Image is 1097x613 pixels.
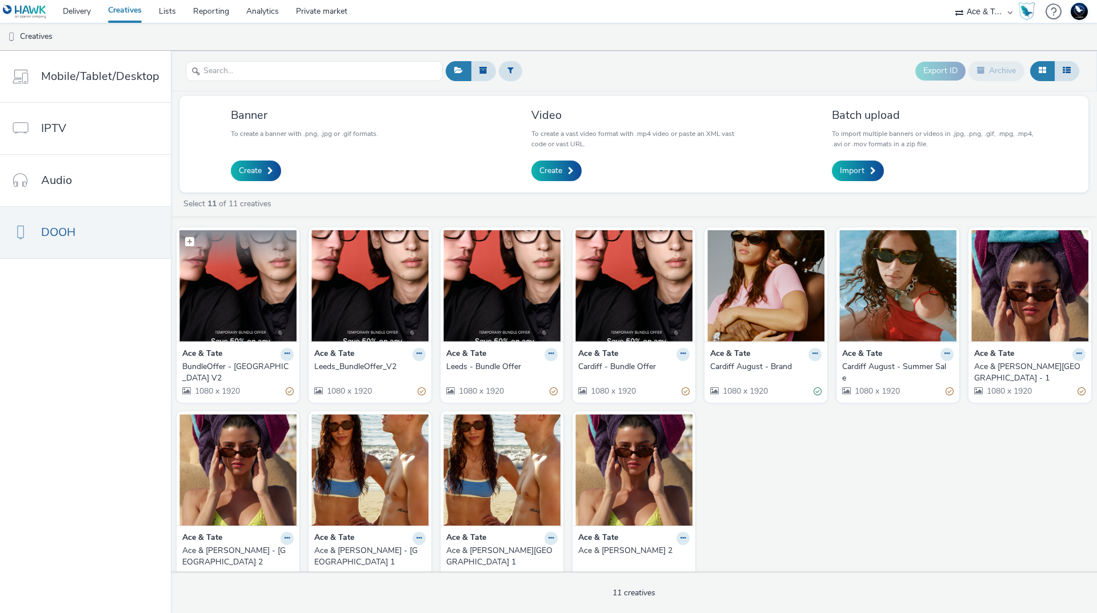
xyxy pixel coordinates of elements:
[531,107,736,123] h3: Video
[578,545,685,556] div: Ace & [PERSON_NAME] 2
[590,570,636,580] span: 1080 x 1920
[446,361,558,372] a: Leeds - Bundle Offer
[814,385,822,397] div: Valid
[311,414,429,526] img: Ace & Tate - Cardiff 1 visual
[179,230,297,342] img: BundleOffer - Cardiff V2 visual
[314,361,421,372] div: Leeds_BundleOffer_V2
[832,107,1037,123] h3: Batch upload
[612,587,655,598] span: 11 creatives
[458,386,504,396] span: 1080 x 1920
[231,161,281,181] a: Create
[41,172,72,189] span: Audio
[418,385,426,397] div: Partially valid
[842,348,882,361] strong: Ace & Tate
[974,361,1081,384] div: Ace & [PERSON_NAME][GEOGRAPHIC_DATA] - 1
[682,569,690,581] div: Valid
[314,361,426,372] a: Leeds_BundleOffer_V2
[1030,61,1055,81] button: Grid
[41,68,159,85] span: Mobile/Tablet/Desktop
[446,545,558,568] a: Ace & [PERSON_NAME][GEOGRAPHIC_DATA] 1
[286,385,294,397] div: Partially valid
[182,361,294,384] a: BundleOffer - [GEOGRAPHIC_DATA] V2
[311,230,429,342] img: Leeds_BundleOffer_V2 visual
[207,198,217,209] strong: 11
[839,230,956,342] img: Cardiff August - Summer Sale visual
[915,62,966,80] button: Export ID
[539,165,562,177] span: Create
[182,198,276,209] a: Select of 11 creatives
[974,348,1014,361] strong: Ace & Tate
[1078,385,1086,397] div: Partially valid
[314,545,421,568] div: Ace & [PERSON_NAME] - [GEOGRAPHIC_DATA] 1
[550,385,558,397] div: Partially valid
[182,532,222,545] strong: Ace & Tate
[550,569,558,581] div: Valid
[578,361,690,372] a: Cardiff - Bundle Offer
[3,5,47,19] img: undefined Logo
[231,107,378,123] h3: Banner
[842,361,954,384] a: Cardiff August - Summer Sale
[840,165,864,177] span: Import
[194,386,240,396] span: 1080 x 1920
[578,361,685,372] div: Cardiff - Bundle Offer
[531,129,736,149] p: To create a vast video format with .mp4 video or paste an XML vast code or vast URL.
[41,120,66,137] span: IPTV
[832,161,884,181] a: Import
[710,348,750,361] strong: Ace & Tate
[182,545,294,568] a: Ace & [PERSON_NAME] - [GEOGRAPHIC_DATA] 2
[842,361,949,384] div: Cardiff August - Summer Sale
[286,569,294,581] div: Valid
[971,230,1088,342] img: Ace & Tate Amersfoort - 1 visual
[578,348,618,361] strong: Ace & Tate
[974,361,1086,384] a: Ace & [PERSON_NAME][GEOGRAPHIC_DATA] - 1
[186,61,443,81] input: Search...
[314,348,354,361] strong: Ace & Tate
[443,230,560,342] img: Leeds - Bundle Offer visual
[179,414,297,526] img: Ace & Tate - Cardiff 2 visual
[590,386,636,396] span: 1080 x 1920
[239,165,262,177] span: Create
[578,545,690,556] a: Ace & [PERSON_NAME] 2
[446,348,486,361] strong: Ace & Tate
[575,230,692,342] img: Cardiff - Bundle Offer visual
[946,385,954,397] div: Partially valid
[446,545,553,568] div: Ace & [PERSON_NAME][GEOGRAPHIC_DATA] 1
[531,161,582,181] a: Create
[194,570,240,580] span: 1080 x 1920
[1018,2,1035,21] img: Hawk Academy
[578,532,618,545] strong: Ace & Tate
[707,230,824,342] img: Cardiff August - Brand visual
[6,31,17,43] img: dooh
[231,129,378,139] p: To create a banner with .png, .jpg or .gif formats.
[182,361,289,384] div: BundleOffer - [GEOGRAPHIC_DATA] V2
[1018,2,1040,21] a: Hawk Academy
[575,414,692,526] img: Ace & Tate - Leeds 2 visual
[418,569,426,581] div: Valid
[968,61,1024,81] button: Archive
[710,361,817,372] div: Cardiff August - Brand
[182,545,289,568] div: Ace & [PERSON_NAME] - [GEOGRAPHIC_DATA] 2
[722,386,768,396] span: 1080 x 1920
[41,224,75,241] span: DOOH
[314,545,426,568] a: Ace & [PERSON_NAME] - [GEOGRAPHIC_DATA] 1
[443,414,560,526] img: Ace & Tate - Leeds 1 visual
[314,532,354,545] strong: Ace & Tate
[832,129,1037,149] p: To import multiple banners or videos in .jpg, .png, .gif, .mpg, .mp4, .avi or .mov formats in a z...
[710,361,822,372] a: Cardiff August - Brand
[854,386,900,396] span: 1080 x 1920
[1071,3,1088,20] img: Support Hawk
[682,385,690,397] div: Partially valid
[182,348,222,361] strong: Ace & Tate
[326,570,372,580] span: 1080 x 1920
[1054,61,1079,81] button: Table
[446,532,486,545] strong: Ace & Tate
[458,570,504,580] span: 1080 x 1920
[446,361,553,372] div: Leeds - Bundle Offer
[986,386,1032,396] span: 1080 x 1920
[326,386,372,396] span: 1080 x 1920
